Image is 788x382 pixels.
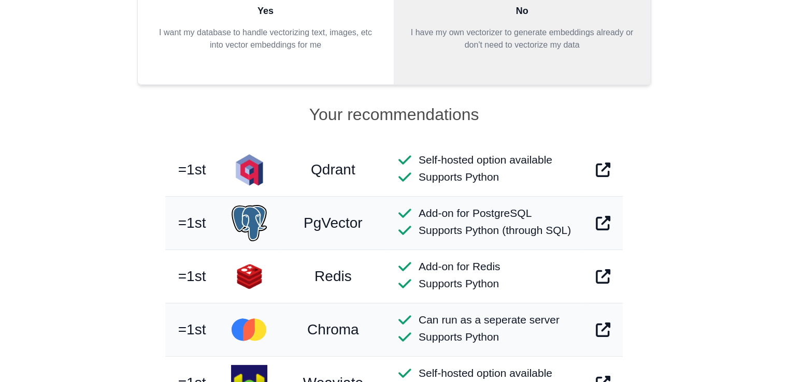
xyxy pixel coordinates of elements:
[154,26,377,51] p: I want my database to handle vectorizing text, images, etc into vector embeddings for me
[292,218,374,228] a: PgVector
[231,205,267,241] img: postgres.svg
[292,271,374,282] a: Redis
[419,261,500,272] span: Add-on for Redis
[231,312,267,348] img: chroma.svg
[231,152,267,188] img: qdrant.png
[419,208,532,218] span: Add-on for PostgreSQL
[419,332,499,342] span: Supports Python
[154,4,377,18] h3: Yes
[178,325,206,335] h2: =1st
[178,165,206,175] h2: =1st
[419,155,552,165] span: Self-hosted option available
[178,218,206,228] h2: =1st
[292,165,374,175] a: Qdrant
[178,271,206,282] h2: =1st
[411,26,634,51] p: I have my own vectorizer to generate embeddings already or don't need to vectorize my data
[419,278,499,289] span: Supports Python
[419,172,499,182] span: Supports Python
[309,102,479,127] h2: Your recommendations
[419,315,560,325] span: Can run as a seperate server
[292,325,374,335] a: Chroma
[419,368,552,378] span: Self-hosted option available
[419,225,571,236] span: Supports Python (through SQL)
[411,4,634,18] h3: No
[231,258,267,295] img: redis.png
